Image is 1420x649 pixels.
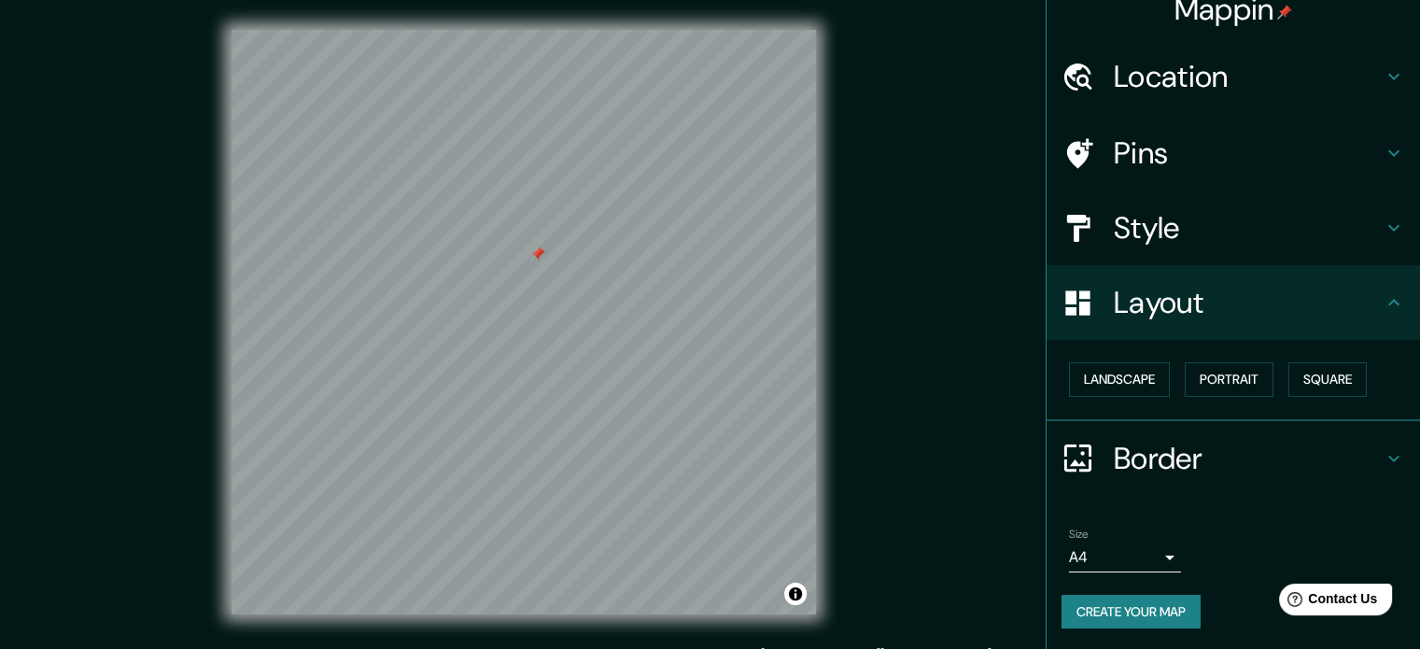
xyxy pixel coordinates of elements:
[1069,362,1170,397] button: Landscape
[1114,209,1383,247] h4: Style
[1254,576,1399,628] iframe: Help widget launcher
[1047,421,1420,496] div: Border
[1061,595,1201,629] button: Create your map
[1047,39,1420,114] div: Location
[232,30,816,614] canvas: Map
[1277,5,1292,20] img: pin-icon.png
[1069,526,1089,542] label: Size
[1114,58,1383,95] h4: Location
[1185,362,1273,397] button: Portrait
[1047,190,1420,265] div: Style
[1047,116,1420,190] div: Pins
[1114,440,1383,477] h4: Border
[1114,284,1383,321] h4: Layout
[1069,543,1181,572] div: A4
[784,583,807,605] button: Toggle attribution
[1114,134,1383,172] h4: Pins
[1047,265,1420,340] div: Layout
[1288,362,1367,397] button: Square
